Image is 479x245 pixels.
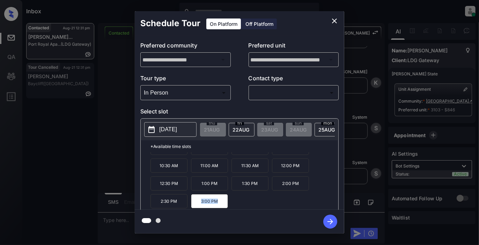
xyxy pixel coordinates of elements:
[140,41,231,52] p: Preferred community
[150,176,187,191] p: 12:30 PM
[242,18,277,29] div: Off Platform
[249,41,339,52] p: Preferred unit
[150,158,187,173] p: 10:30 AM
[140,107,339,118] p: Select slot
[206,18,241,29] div: On Platform
[142,87,229,98] div: In Person
[249,74,339,85] p: Contact type
[327,14,341,28] button: close
[150,140,338,153] p: *Available time slots
[144,122,197,137] button: [DATE]
[150,194,187,208] p: 2:30 PM
[319,213,341,231] button: btn-next
[159,125,177,134] p: [DATE]
[315,123,340,136] div: date-select
[135,11,206,36] h2: Schedule Tour
[318,127,335,133] span: 25 AUG
[191,194,228,208] p: 3:00 PM
[235,121,244,125] span: fri
[140,74,231,85] p: Tour type
[191,176,228,191] p: 1:00 PM
[231,158,268,173] p: 11:30 AM
[231,176,268,191] p: 1:30 PM
[272,158,309,173] p: 12:00 PM
[272,176,309,191] p: 2:00 PM
[233,127,249,133] span: 22 AUG
[229,123,255,136] div: date-select
[191,158,228,173] p: 11:00 AM
[321,121,334,125] span: mon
